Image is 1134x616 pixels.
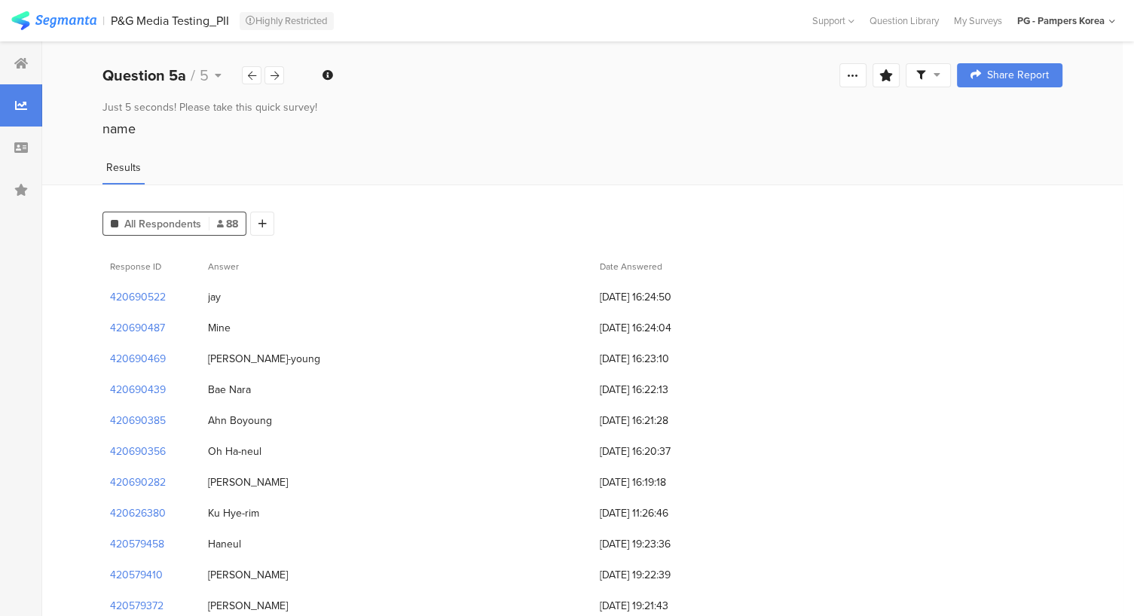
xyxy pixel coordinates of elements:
[1017,14,1105,28] div: PG - Pampers Korea
[110,598,164,614] section: 420579372
[102,64,186,87] b: Question 5a
[102,12,105,29] div: |
[208,413,272,428] div: Ahn Boyoung
[217,216,238,232] span: 88
[191,64,195,87] span: /
[208,444,261,459] font: Oh Ha-neul
[110,444,166,459] section: 420690356
[110,536,164,552] section: 420579458
[110,474,166,490] section: 420690282
[208,260,239,273] font: Answer
[600,444,720,459] span: [DATE] 16:20:37
[600,289,720,305] span: [DATE] 16:24:50
[11,11,96,30] img: segmenta logo
[812,9,854,32] div: Support
[110,567,163,583] section: 420579410
[600,260,662,273] span: Date Answered
[600,413,720,428] span: [DATE] 16:21:28
[208,382,251,398] font: Bae Nara
[600,382,720,398] span: [DATE] 16:22:13
[862,14,946,28] a: Question Library
[600,474,720,490] span: [DATE] 16:19:18
[110,382,166,398] section: 420690439
[208,536,241,552] font: Haneul
[208,320,231,336] font: Mine
[600,598,720,614] span: [DATE] 19:21:43
[102,99,317,115] font: Just 5 seconds! Please take this quick survey!
[208,567,288,583] font: [PERSON_NAME]
[600,505,720,521] span: [DATE] 11:26:46
[110,413,166,428] section: 420690385
[110,320,165,336] section: 420690487
[208,505,259,521] font: Ku Hye-rim
[208,289,221,305] div: jay
[110,260,161,273] span: Response ID
[110,351,166,367] section: 420690469
[200,64,209,87] font: 5
[110,505,166,521] section: 420626380
[208,474,288,490] font: [PERSON_NAME]
[124,216,201,232] font: All Respondents
[102,119,136,139] font: name
[600,536,720,552] span: [DATE] 19:23:36
[240,12,334,30] div: Highly Restricted
[208,351,320,367] font: [PERSON_NAME]-young
[111,14,229,28] div: P&G Media Testing_PII
[600,320,720,336] span: [DATE] 16:24:04
[208,598,288,614] font: [PERSON_NAME]
[600,567,720,583] span: [DATE] 19:22:39
[106,160,141,175] span: Results
[987,67,1049,83] font: Share Report
[600,351,720,367] span: [DATE] 16:23:10
[110,289,166,305] section: 420690522
[946,14,1010,28] a: My Surveys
